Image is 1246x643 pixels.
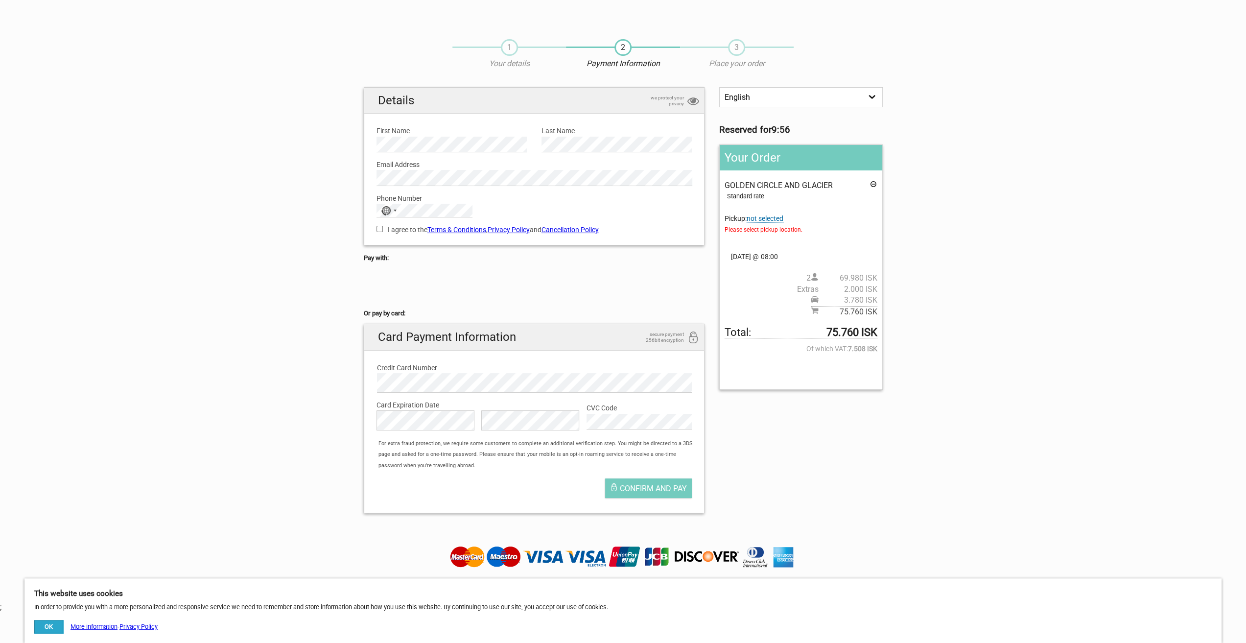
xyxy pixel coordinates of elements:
[376,125,527,136] label: First Name
[725,181,833,190] span: GOLDEN CIRCLE AND GLACIER
[376,193,692,204] label: Phone Number
[376,224,692,235] label: I agree to the , and
[614,39,632,56] span: 2
[377,204,401,217] button: Selected country
[566,58,680,69] p: Payment Information
[797,284,877,295] span: Extras
[811,306,877,317] span: Subtotal
[687,95,699,108] i: privacy protection
[541,125,692,136] label: Last Name
[501,39,518,56] span: 1
[819,295,877,306] span: 3.780 ISK
[364,276,452,296] iframe: Secure payment button frame
[680,58,794,69] p: Place your order
[719,124,882,135] h3: Reserved for
[826,327,877,338] strong: 75.760 ISK
[725,251,877,262] span: [DATE] @ 08:00
[819,307,877,317] span: 75.760 ISK
[376,400,692,410] label: Card Expiration Date
[747,214,783,223] span: Change pickup place
[727,191,877,202] div: Standard rate
[725,224,877,235] span: Please select pickup location.
[819,284,877,295] span: 2.000 ISK
[24,578,1222,643] div: In order to provide you with a more personalized and responsive service we need to remember and s...
[376,159,692,170] label: Email Address
[447,546,799,568] img: Tourdesk accepts
[848,343,877,354] strong: 7.508 ISK
[635,332,684,343] span: secure payment 256bit encryption
[71,623,118,630] a: More information
[364,253,705,263] h5: Pay with:
[34,620,63,633] button: OK
[541,226,599,234] a: Cancellation Policy
[772,124,790,135] strong: 9:56
[34,620,158,633] div: -
[452,58,566,69] p: Your details
[720,145,882,170] h2: Your Order
[725,343,877,354] span: Of which VAT:
[635,95,684,107] span: we protect your privacy
[587,403,692,413] label: CVC Code
[806,273,877,284] span: 2 person(s)
[364,324,705,350] h2: Card Payment Information
[113,15,124,27] button: Open LiveChat chat widget
[34,588,1212,599] h5: This website uses cookies
[14,17,111,25] p: We're away right now. Please check back later!
[725,327,877,338] span: Total to be paid
[447,568,799,602] div: | | |
[119,623,158,630] a: Privacy Policy
[605,478,692,498] button: Confirm and pay
[728,39,745,56] span: 3
[374,438,704,471] div: For extra fraud protection, we require some customers to complete an additional verification step...
[377,362,692,373] label: Credit Card Number
[364,88,705,114] h2: Details
[725,214,877,235] span: Pickup:
[811,295,877,306] span: Pickup price
[364,308,705,319] h5: Or pay by card:
[620,484,687,493] span: Confirm and pay
[427,226,486,234] a: Terms & Conditions
[687,332,699,345] i: 256bit encryption
[819,273,877,284] span: 69.980 ISK
[488,226,530,234] a: Privacy Policy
